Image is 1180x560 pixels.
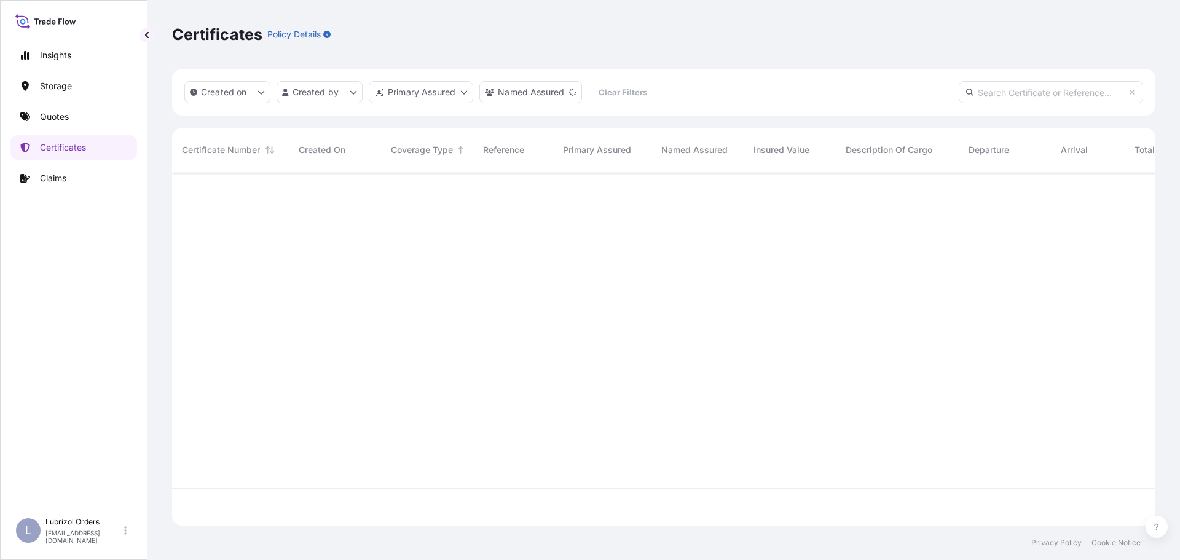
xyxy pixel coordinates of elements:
[293,86,339,98] p: Created by
[969,144,1009,156] span: Departure
[40,172,66,184] p: Claims
[40,49,71,61] p: Insights
[1031,538,1082,548] a: Privacy Policy
[25,524,31,537] span: L
[262,143,277,157] button: Sort
[498,86,564,98] p: Named Assured
[483,144,524,156] span: Reference
[369,81,473,103] button: distributor Filter options
[201,86,247,98] p: Created on
[45,529,122,544] p: [EMAIL_ADDRESS][DOMAIN_NAME]
[172,25,262,44] p: Certificates
[661,144,728,156] span: Named Assured
[10,105,137,129] a: Quotes
[299,144,345,156] span: Created On
[479,81,582,103] button: cargoOwner Filter options
[10,74,137,98] a: Storage
[846,144,932,156] span: Description Of Cargo
[184,81,270,103] button: createdOn Filter options
[388,86,455,98] p: Primary Assured
[959,81,1143,103] input: Search Certificate or Reference...
[753,144,809,156] span: Insured Value
[599,86,647,98] p: Clear Filters
[267,28,321,41] p: Policy Details
[455,143,470,157] button: Sort
[10,166,137,191] a: Claims
[182,144,260,156] span: Certificate Number
[1091,538,1141,548] a: Cookie Notice
[10,135,137,160] a: Certificates
[563,144,631,156] span: Primary Assured
[10,43,137,68] a: Insights
[40,111,69,123] p: Quotes
[1135,144,1155,156] span: Total
[40,80,72,92] p: Storage
[40,141,86,154] p: Certificates
[277,81,363,103] button: createdBy Filter options
[1061,144,1088,156] span: Arrival
[45,517,122,527] p: Lubrizol Orders
[588,82,657,102] button: Clear Filters
[391,144,453,156] span: Coverage Type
